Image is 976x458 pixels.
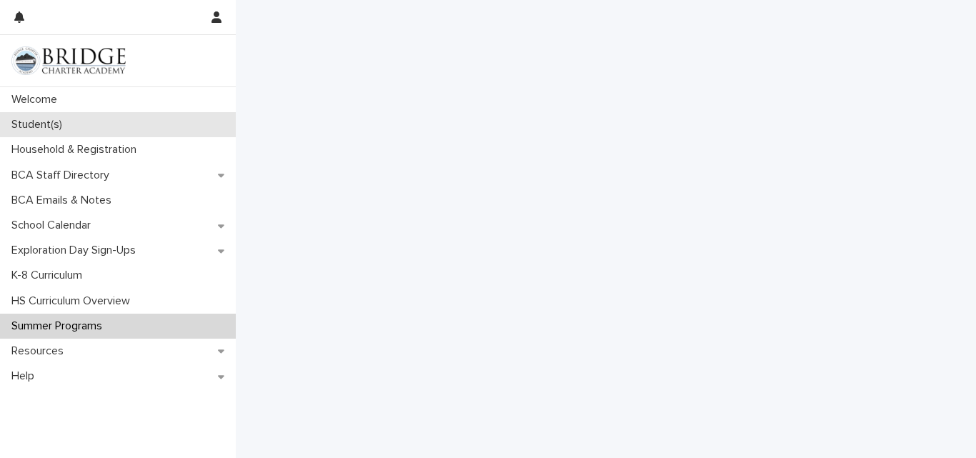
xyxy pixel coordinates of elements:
[6,344,75,358] p: Resources
[6,194,123,207] p: BCA Emails & Notes
[6,244,147,257] p: Exploration Day Sign-Ups
[6,219,102,232] p: School Calendar
[6,169,121,182] p: BCA Staff Directory
[6,319,114,333] p: Summer Programs
[6,369,46,383] p: Help
[6,118,74,131] p: Student(s)
[11,46,126,75] img: V1C1m3IdTEidaUdm9Hs0
[6,294,141,308] p: HS Curriculum Overview
[6,269,94,282] p: K-8 Curriculum
[6,143,148,156] p: Household & Registration
[6,93,69,106] p: Welcome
